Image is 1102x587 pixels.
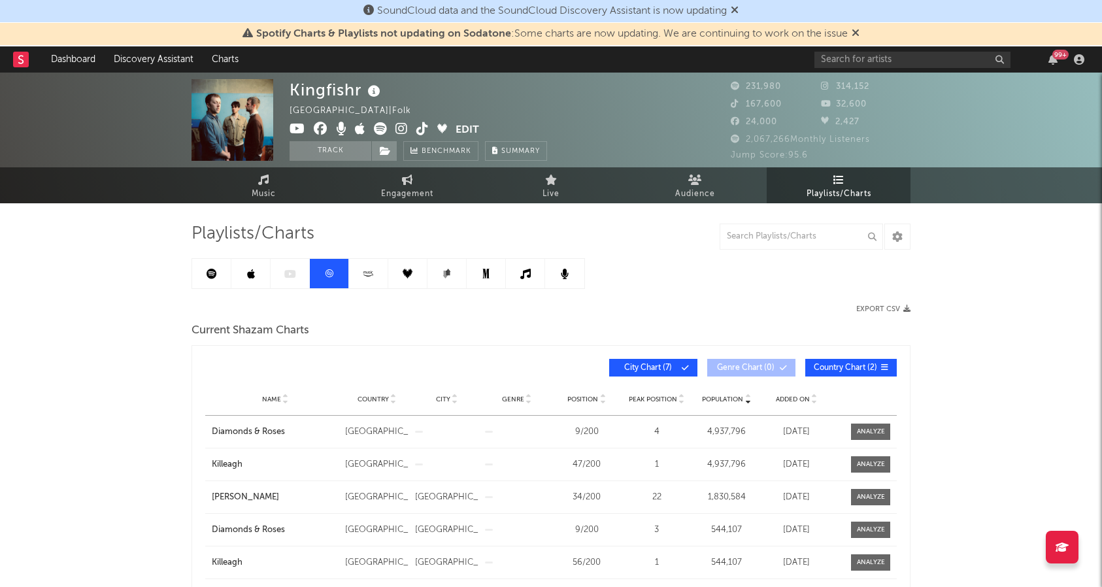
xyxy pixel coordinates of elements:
span: Current Shazam Charts [192,323,309,339]
span: Playlists/Charts [192,226,314,242]
div: Kingfishr [290,79,384,101]
div: [GEOGRAPHIC_DATA] [345,491,409,504]
button: Edit [456,122,479,139]
div: [DATE] [765,524,828,537]
div: 47 / 200 [555,458,618,471]
button: City Chart(7) [609,359,697,377]
div: [GEOGRAPHIC_DATA] [415,556,478,569]
span: Jump Score: 95.6 [731,151,808,159]
div: 9 / 200 [555,524,618,537]
span: 24,000 [731,118,777,126]
button: Country Chart(2) [805,359,897,377]
div: 4,937,796 [695,426,758,439]
span: 32,600 [821,100,867,109]
span: Summary [501,148,540,155]
div: [GEOGRAPHIC_DATA] [345,458,409,471]
div: 56 / 200 [555,556,618,569]
a: Music [192,167,335,203]
span: Dismiss [852,29,860,39]
span: SoundCloud data and the SoundCloud Discovery Assistant is now updating [377,6,727,16]
span: City Chart ( 7 ) [618,364,678,372]
span: City [436,395,450,403]
a: Charts [203,46,248,73]
a: Dashboard [42,46,105,73]
span: Country Chart ( 2 ) [814,364,877,372]
span: Benchmark [422,144,471,159]
div: 1 [625,458,688,471]
span: Live [543,186,559,202]
span: 314,152 [821,82,869,91]
span: Name [262,395,281,403]
span: 2,067,266 Monthly Listeners [731,135,870,144]
button: Genre Chart(0) [707,359,795,377]
div: 3 [625,524,688,537]
a: Killeagh [212,458,339,471]
div: 22 [625,491,688,504]
a: Benchmark [403,141,478,161]
input: Search Playlists/Charts [720,224,883,250]
button: 99+ [1048,54,1058,65]
span: Genre Chart ( 0 ) [716,364,776,372]
div: 34 / 200 [555,491,618,504]
a: Diamonds & Roses [212,426,339,439]
div: 99 + [1052,50,1069,59]
div: [GEOGRAPHIC_DATA] | Folk [290,103,426,119]
div: [GEOGRAPHIC_DATA] [345,556,409,569]
a: Diamonds & Roses [212,524,339,537]
div: 4 [625,426,688,439]
span: Dismiss [731,6,739,16]
span: 2,427 [821,118,860,126]
span: Country [358,395,389,403]
span: : Some charts are now updating. We are continuing to work on the issue [256,29,848,39]
button: Summary [485,141,547,161]
span: Audience [675,186,715,202]
div: [DATE] [765,426,828,439]
a: Discovery Assistant [105,46,203,73]
input: Search for artists [814,52,1010,68]
span: Position [567,395,598,403]
span: Spotify Charts & Playlists not updating on Sodatone [256,29,511,39]
span: Playlists/Charts [807,186,871,202]
span: Music [252,186,276,202]
div: [GEOGRAPHIC_DATA] [415,524,478,537]
a: Killeagh [212,556,339,569]
div: 1 [625,556,688,569]
a: Live [479,167,623,203]
span: Engagement [381,186,433,202]
div: [DATE] [765,458,828,471]
div: [GEOGRAPHIC_DATA] [345,426,409,439]
button: Export CSV [856,305,910,313]
a: Audience [623,167,767,203]
div: [DATE] [765,556,828,569]
span: Genre [502,395,524,403]
div: 1,830,584 [695,491,758,504]
div: 4,937,796 [695,458,758,471]
div: 544,107 [695,524,758,537]
span: Added On [776,395,810,403]
a: [PERSON_NAME] [212,491,339,504]
div: [GEOGRAPHIC_DATA] [345,524,409,537]
div: 544,107 [695,556,758,569]
div: [DATE] [765,491,828,504]
a: Playlists/Charts [767,167,910,203]
div: [GEOGRAPHIC_DATA] [415,491,478,504]
a: Engagement [335,167,479,203]
div: 9 / 200 [555,426,618,439]
button: Track [290,141,371,161]
span: 167,600 [731,100,782,109]
span: 231,980 [731,82,781,91]
span: Population [702,395,743,403]
span: Peak Position [629,395,677,403]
